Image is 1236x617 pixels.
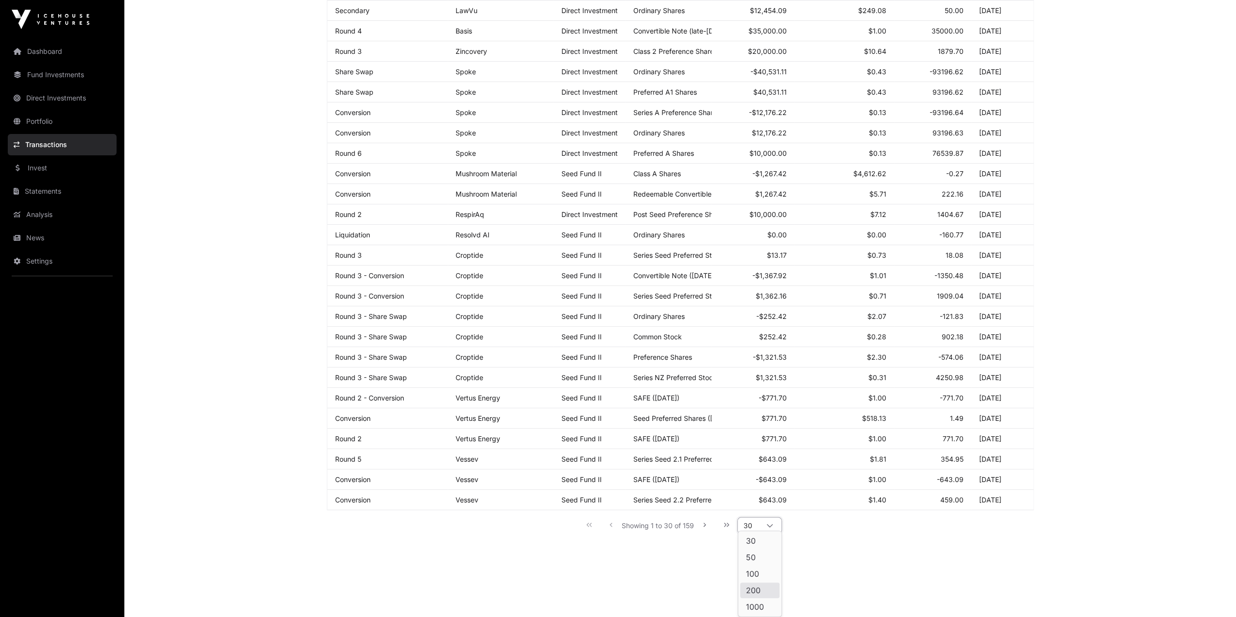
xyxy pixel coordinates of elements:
td: [DATE] [971,143,1033,164]
span: Redeemable Convertible Preference Shares (RSPS-2) [633,190,804,198]
td: $643.09 [711,490,795,510]
td: $12,176.22 [711,123,795,143]
span: 93196.63 [932,129,964,137]
span: 1000 [746,603,764,611]
td: [DATE] [971,0,1033,21]
span: Series A Preference Shares [633,108,720,117]
li: 100 [740,566,779,582]
span: 222.16 [942,190,964,198]
a: Round 3 - Conversion [335,271,404,280]
a: Round 5 [335,455,361,463]
li: 200 [740,583,779,598]
a: Conversion [335,475,371,484]
td: $12,454.09 [711,0,795,21]
span: 4250.98 [936,373,964,382]
span: $1.00 [868,27,886,35]
td: [DATE] [971,408,1033,429]
td: -$12,176.22 [711,102,795,123]
span: SAFE ([DATE]) [633,434,679,443]
iframe: Chat Widget [1187,570,1236,617]
td: [DATE] [971,388,1033,408]
a: Conversion [335,190,371,198]
td: [DATE] [971,204,1033,225]
a: Vessev [456,496,478,504]
a: Mushroom Material [456,190,517,198]
li: 1000 [740,599,779,615]
span: Direct Investment [561,6,618,15]
button: Next Page [695,515,714,534]
span: $4,612.62 [853,169,886,178]
a: Seed Fund II [561,455,602,463]
td: $40,531.11 [711,82,795,102]
a: Seed Fund II [561,333,602,341]
a: Settings [8,250,117,272]
a: Resolvd AI [456,231,490,239]
a: Vertus Energy [456,434,500,443]
span: $0.13 [869,149,886,157]
span: $5.71 [869,190,886,198]
a: Seed Fund II [561,414,602,422]
span: SAFE ([DATE]) [633,475,679,484]
span: 30 [746,537,756,545]
a: Round 2 [335,434,362,443]
a: News [8,227,117,249]
a: Spoke [456,129,476,137]
td: -$771.70 [711,388,795,408]
a: Spoke [456,67,476,76]
img: Icehouse Ventures Logo [12,10,89,29]
span: -121.83 [940,312,964,320]
td: $771.70 [711,408,795,429]
a: Croptide [456,333,483,341]
span: Convertible Note (late-[DATE]) [633,27,731,35]
a: Zincovery [456,47,487,55]
span: -93196.62 [930,67,964,76]
span: Ordinary Shares [633,67,685,76]
span: $1.00 [868,475,886,484]
span: 459.00 [940,496,964,504]
a: Share Swap [335,67,373,76]
a: Invest [8,157,117,179]
a: Transactions [8,134,117,155]
td: [DATE] [971,225,1033,245]
span: $249.08 [858,6,886,15]
td: $1,267.42 [711,184,795,204]
a: Seed Fund II [561,292,602,300]
span: Series Seed Preferred Stock [633,292,724,300]
a: Croptide [456,353,483,361]
a: Analysis [8,204,117,225]
a: Liquidation [335,231,370,239]
span: Direct Investment [561,129,618,137]
td: -$643.09 [711,469,795,490]
span: $0.13 [869,129,886,137]
span: $10.64 [864,47,886,55]
span: $0.73 [867,251,886,259]
a: Seed Fund II [561,312,602,320]
td: -$40,531.11 [711,62,795,82]
span: $1.40 [868,496,886,504]
a: Croptide [456,271,483,280]
span: 18.08 [946,251,964,259]
a: Seed Fund II [561,353,602,361]
span: -160.77 [939,231,964,239]
td: [DATE] [971,21,1033,41]
span: $1.01 [870,271,886,280]
a: Croptide [456,373,483,382]
td: $0.00 [711,225,795,245]
span: Ordinary Shares [633,129,685,137]
td: [DATE] [971,123,1033,143]
span: Common Stock [633,333,682,341]
td: $771.70 [711,429,795,449]
a: Round 3 - Share Swap [335,312,407,320]
span: Post Seed Preference Shares [633,210,727,218]
a: Round 3 - Share Swap [335,373,407,382]
span: Series Seed 2.2 Preferred Shares [633,496,740,504]
span: $7.12 [870,210,886,218]
a: Vertus Energy [456,414,500,422]
td: $13.17 [711,245,795,266]
a: Conversion [335,496,371,504]
span: 354.95 [941,455,964,463]
a: Seed Fund II [561,373,602,382]
td: $252.42 [711,327,795,347]
span: Direct Investment [561,27,618,35]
